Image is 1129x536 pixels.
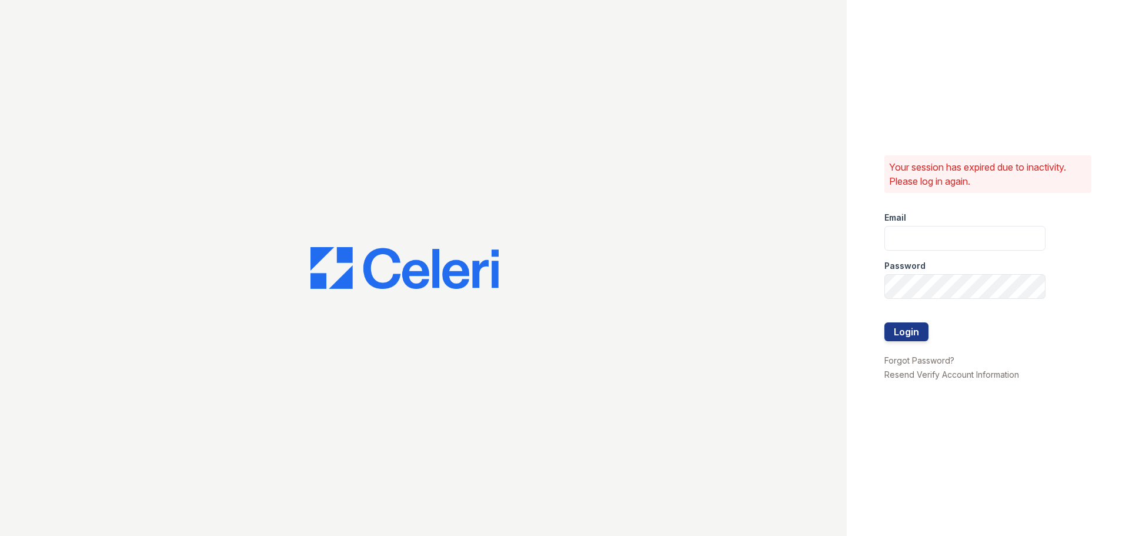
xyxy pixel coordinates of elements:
img: CE_Logo_Blue-a8612792a0a2168367f1c8372b55b34899dd931a85d93a1a3d3e32e68fde9ad4.png [310,247,499,289]
label: Email [884,212,906,224]
a: Resend Verify Account Information [884,369,1019,379]
a: Forgot Password? [884,355,954,365]
p: Your session has expired due to inactivity. Please log in again. [889,160,1087,188]
label: Password [884,260,926,272]
button: Login [884,322,928,341]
